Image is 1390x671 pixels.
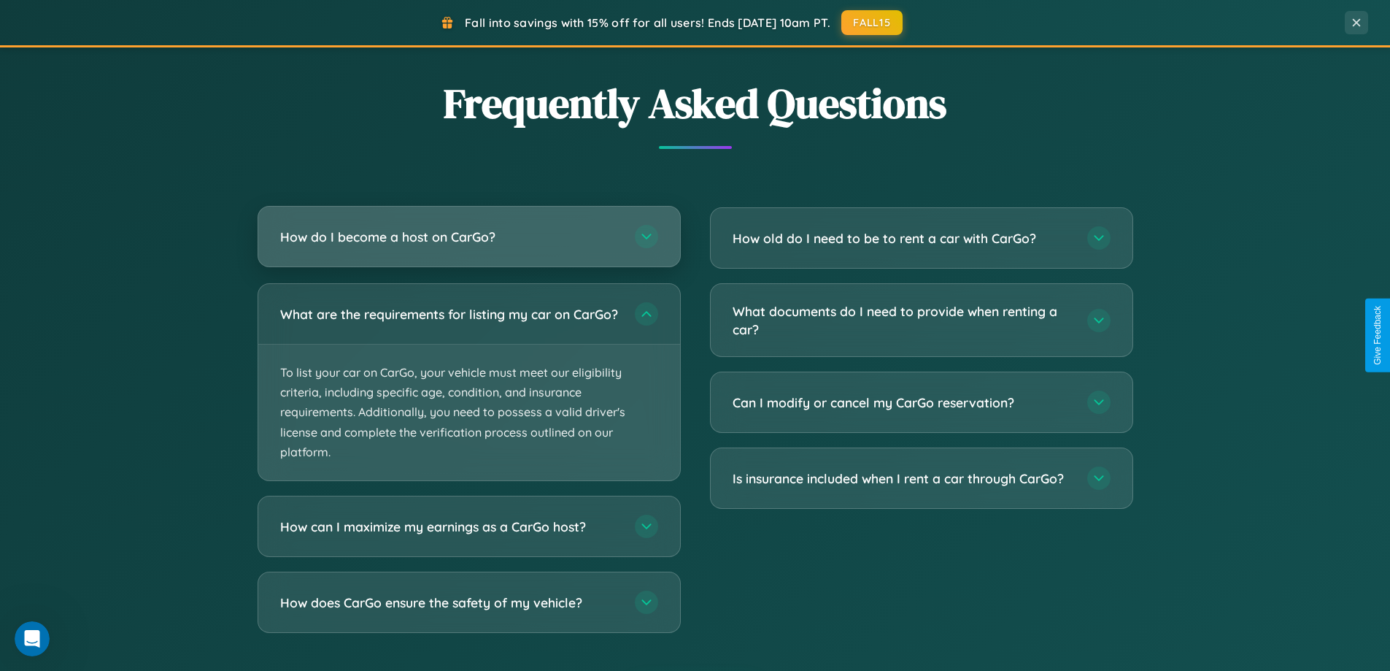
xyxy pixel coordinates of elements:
[733,302,1073,338] h3: What documents do I need to provide when renting a car?
[1372,306,1383,365] div: Give Feedback
[258,75,1133,131] h2: Frequently Asked Questions
[15,621,50,656] iframe: Intercom live chat
[280,305,620,323] h3: What are the requirements for listing my car on CarGo?
[733,394,1073,412] h3: Can I modify or cancel my CarGo reservation?
[465,15,830,30] span: Fall into savings with 15% off for all users! Ends [DATE] 10am PT.
[280,518,620,536] h3: How can I maximize my earnings as a CarGo host?
[258,345,680,480] p: To list your car on CarGo, your vehicle must meet our eligibility criteria, including specific ag...
[280,228,620,246] h3: How do I become a host on CarGo?
[733,469,1073,488] h3: Is insurance included when I rent a car through CarGo?
[733,229,1073,248] h3: How old do I need to be to rent a car with CarGo?
[280,594,620,612] h3: How does CarGo ensure the safety of my vehicle?
[841,10,903,35] button: FALL15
